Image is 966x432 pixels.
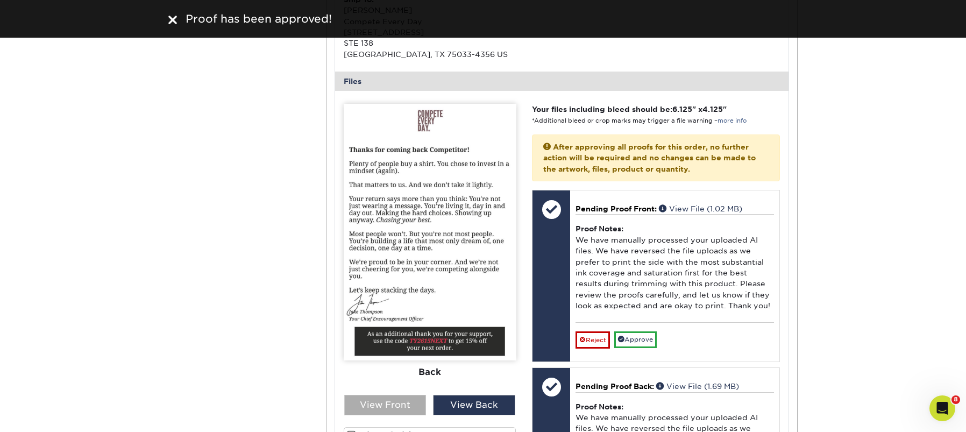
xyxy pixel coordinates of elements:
span: 4.125 [702,105,723,114]
a: View File (1.69 MB) [656,382,739,391]
a: View File (1.02 MB) [659,204,742,213]
span: 8 [951,395,960,404]
img: close [168,16,177,24]
span: 6.125 [672,105,692,114]
span: Pending Proof Front: [576,204,657,213]
div: Back [344,360,516,384]
a: Approve [614,331,657,348]
div: We have manually processed your uploaded AI files. We have reversed the file uploads as we prefer... [576,214,774,322]
span: Proof has been approved! [186,12,332,25]
a: Reject [576,331,610,349]
strong: After approving all proofs for this order, no further action will be required and no changes can ... [543,143,756,173]
a: more info [718,117,747,124]
small: *Additional bleed or crop marks may trigger a file warning – [532,117,747,124]
div: Files [335,72,789,91]
strong: Proof Notes: [576,402,623,411]
strong: Proof Notes: [576,224,623,233]
strong: Your files including bleed should be: " x " [532,105,727,114]
div: View Back [433,395,515,415]
iframe: Intercom live chat [929,395,955,421]
span: Pending Proof Back: [576,382,654,391]
div: View Front [344,395,427,415]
